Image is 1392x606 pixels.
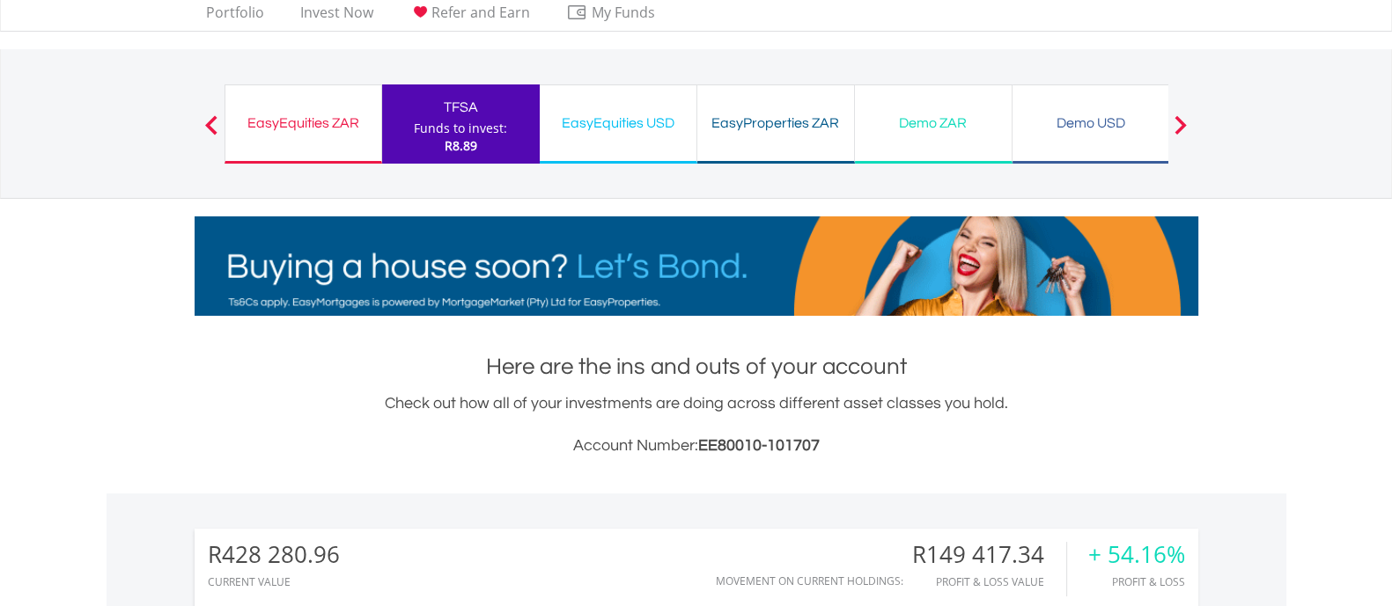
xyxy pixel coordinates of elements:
[716,575,903,587] div: Movement on Current Holdings:
[912,576,1066,588] div: Profit & Loss Value
[1088,542,1185,567] div: + 54.16%
[1023,111,1159,135] div: Demo USD
[550,111,686,135] div: EasyEquities USD
[402,4,537,31] a: Refer and Earn
[293,4,380,31] a: Invest Now
[865,111,1001,135] div: Demo ZAR
[236,111,371,135] div: EasyEquities ZAR
[708,111,843,135] div: EasyProperties ZAR
[1163,124,1198,142] button: Next
[195,391,1198,458] div: Check out how all of your investments are doing across different asset classes you hold.
[208,576,340,588] div: CURRENT VALUE
[566,1,681,24] span: My Funds
[199,4,271,31] a: Portfolio
[195,434,1198,458] h3: Account Number:
[445,137,477,154] span: R8.89
[912,542,1066,567] div: R149 417.34
[1088,576,1185,588] div: Profit & Loss
[431,3,530,22] span: Refer and Earn
[414,120,507,137] div: Funds to invest:
[194,124,229,142] button: Previous
[393,95,529,120] div: TFSA
[195,351,1198,383] h1: Here are the ins and outs of your account
[195,216,1198,316] img: EasyMortage Promotion Banner
[698,437,820,454] span: EE80010-101707
[208,542,340,567] div: R428 280.96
